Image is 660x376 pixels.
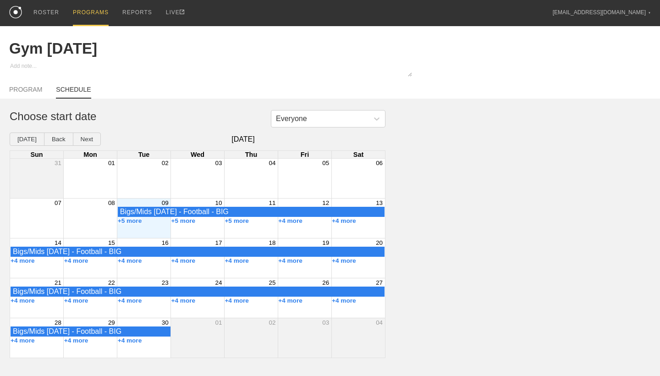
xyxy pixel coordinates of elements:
[11,257,35,264] button: +4 more
[322,199,329,206] button: 12
[108,160,115,166] button: 01
[162,319,169,326] button: 30
[215,239,222,246] button: 17
[269,160,275,166] button: 04
[138,151,150,158] span: Tue
[322,160,329,166] button: 05
[376,279,383,286] button: 27
[322,239,329,246] button: 19
[376,239,383,246] button: 20
[55,279,61,286] button: 21
[495,270,660,376] iframe: Chat Widget
[215,279,222,286] button: 24
[55,319,61,326] button: 28
[9,86,42,98] a: PROGRAM
[108,319,115,326] button: 29
[171,217,196,224] button: +5 more
[118,217,142,224] button: +5 more
[269,199,275,206] button: 11
[276,115,307,123] div: Everyone
[225,217,249,224] button: +5 more
[108,239,115,246] button: 15
[225,297,249,304] button: +4 more
[64,257,88,264] button: +4 more
[215,319,222,326] button: 01
[332,297,356,304] button: +4 more
[11,337,35,344] button: +4 more
[162,199,169,206] button: 09
[376,199,383,206] button: 13
[225,257,249,264] button: +4 more
[55,160,61,166] button: 31
[269,239,275,246] button: 18
[376,319,383,326] button: 04
[9,6,22,18] img: logo
[120,208,382,216] div: Bigs/Mids Tuesday - Football - BIG
[73,133,101,146] button: Next
[278,217,302,224] button: +4 more
[11,297,35,304] button: +4 more
[171,297,196,304] button: +4 more
[10,110,376,123] h1: Choose start date
[301,151,309,158] span: Fri
[10,133,44,146] button: [DATE]
[13,288,382,296] div: Bigs/Mids Tuesday - Football - BIG
[353,151,363,158] span: Sat
[13,327,168,336] div: Bigs/Mids Tuesday - Football - BIG
[648,10,651,16] div: ▼
[56,86,91,99] a: SCHEDULE
[118,257,142,264] button: +4 more
[64,337,88,344] button: +4 more
[332,217,356,224] button: +4 more
[13,248,382,256] div: Bigs/Mids Tuesday - Football - BIG
[101,135,385,144] span: [DATE]
[171,257,196,264] button: +4 more
[64,297,88,304] button: +4 more
[108,279,115,286] button: 22
[83,151,97,158] span: Mon
[269,319,275,326] button: 02
[278,297,302,304] button: +4 more
[332,257,356,264] button: +4 more
[108,199,115,206] button: 08
[215,160,222,166] button: 03
[245,151,257,158] span: Thu
[162,239,169,246] button: 16
[55,199,61,206] button: 07
[322,319,329,326] button: 03
[278,257,302,264] button: +4 more
[215,199,222,206] button: 10
[322,279,329,286] button: 26
[269,279,275,286] button: 25
[44,133,73,146] button: Back
[191,151,204,158] span: Wed
[55,239,61,246] button: 14
[376,160,383,166] button: 06
[162,279,169,286] button: 23
[118,337,142,344] button: +4 more
[30,151,43,158] span: Sun
[10,150,385,358] div: Month View
[162,160,169,166] button: 02
[118,297,142,304] button: +4 more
